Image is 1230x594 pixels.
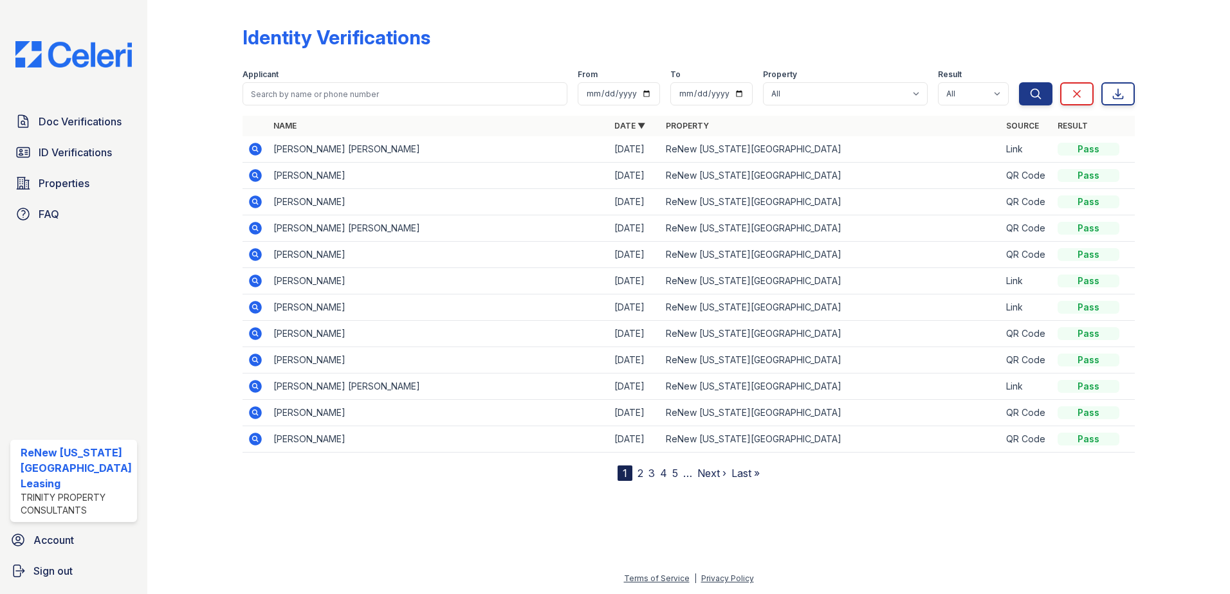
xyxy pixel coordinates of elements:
span: ID Verifications [39,145,112,160]
span: Sign out [33,563,73,579]
td: Link [1001,268,1052,294]
td: [PERSON_NAME] [268,347,609,373]
a: Result [1058,121,1088,130]
td: QR Code [1001,400,1052,426]
div: Pass [1058,327,1119,340]
div: 1 [618,465,632,481]
a: Sign out [5,558,142,584]
div: Pass [1058,222,1119,235]
td: [DATE] [609,215,661,242]
label: Result [938,69,962,80]
div: Pass [1058,248,1119,261]
a: Last » [731,467,760,480]
a: Name [273,121,297,130]
td: ReNew [US_STATE][GEOGRAPHIC_DATA] [661,321,1002,347]
label: Property [763,69,797,80]
td: ReNew [US_STATE][GEOGRAPHIC_DATA] [661,215,1002,242]
div: Pass [1058,195,1119,208]
td: QR Code [1001,215,1052,242]
td: Link [1001,373,1052,400]
td: [DATE] [609,242,661,268]
span: FAQ [39,206,59,222]
td: [PERSON_NAME] [268,189,609,215]
a: FAQ [10,201,137,227]
label: From [578,69,598,80]
input: Search by name or phone number [243,82,568,105]
td: [PERSON_NAME] [PERSON_NAME] [268,373,609,400]
td: [DATE] [609,163,661,189]
td: QR Code [1001,163,1052,189]
td: [PERSON_NAME] [268,294,609,321]
a: Property [666,121,709,130]
a: 4 [660,467,667,480]
td: [PERSON_NAME] [PERSON_NAME] [268,136,609,163]
a: Next › [697,467,726,480]
td: [PERSON_NAME] [PERSON_NAME] [268,215,609,242]
a: ID Verifications [10,139,137,165]
div: Pass [1058,301,1119,314]
div: Pass [1058,406,1119,419]
td: [PERSON_NAME] [268,163,609,189]
td: [PERSON_NAME] [268,242,609,268]
td: [DATE] [609,400,661,426]
td: QR Code [1001,242,1052,268]
a: Properties [10,170,137,196]
td: [DATE] [609,321,661,347]
td: [PERSON_NAME] [268,400,609,426]
td: ReNew [US_STATE][GEOGRAPHIC_DATA] [661,136,1002,163]
td: [PERSON_NAME] [268,321,609,347]
td: [PERSON_NAME] [268,268,609,294]
div: | [694,573,697,583]
td: QR Code [1001,321,1052,347]
td: Link [1001,136,1052,163]
img: CE_Logo_Blue-a8612792a0a2168367f1c8372b55b34899dd931a85d93a1a3d3e32e68fde9ad4.png [5,41,142,67]
a: 3 [648,467,655,480]
td: ReNew [US_STATE][GEOGRAPHIC_DATA] [661,268,1002,294]
div: Trinity Property Consultants [21,491,132,517]
a: Source [1006,121,1039,130]
td: ReNew [US_STATE][GEOGRAPHIC_DATA] [661,400,1002,426]
span: … [683,465,692,481]
td: QR Code [1001,189,1052,215]
div: Pass [1058,169,1119,182]
td: [DATE] [609,189,661,215]
span: Account [33,532,74,548]
div: Pass [1058,433,1119,446]
td: ReNew [US_STATE][GEOGRAPHIC_DATA] [661,426,1002,453]
div: Identity Verifications [243,26,430,49]
td: ReNew [US_STATE][GEOGRAPHIC_DATA] [661,189,1002,215]
div: ReNew [US_STATE][GEOGRAPHIC_DATA] Leasing [21,445,132,491]
a: 2 [638,467,643,480]
td: [PERSON_NAME] [268,426,609,453]
a: Doc Verifications [10,109,137,134]
a: Privacy Policy [701,573,754,583]
div: Pass [1058,274,1119,287]
div: Pass [1058,354,1119,366]
label: Applicant [243,69,279,80]
a: Account [5,527,142,553]
label: To [670,69,681,80]
td: [DATE] [609,294,661,321]
td: QR Code [1001,426,1052,453]
td: ReNew [US_STATE][GEOGRAPHIC_DATA] [661,163,1002,189]
td: [DATE] [609,268,661,294]
td: [DATE] [609,426,661,453]
td: [DATE] [609,347,661,373]
a: 5 [672,467,678,480]
td: ReNew [US_STATE][GEOGRAPHIC_DATA] [661,294,1002,321]
td: ReNew [US_STATE][GEOGRAPHIC_DATA] [661,373,1002,400]
td: [DATE] [609,373,661,400]
td: [DATE] [609,136,661,163]
td: ReNew [US_STATE][GEOGRAPHIC_DATA] [661,347,1002,373]
span: Doc Verifications [39,114,122,129]
td: ReNew [US_STATE][GEOGRAPHIC_DATA] [661,242,1002,268]
span: Properties [39,175,89,191]
a: Date ▼ [614,121,645,130]
div: Pass [1058,380,1119,393]
td: QR Code [1001,347,1052,373]
a: Terms of Service [624,573,690,583]
div: Pass [1058,143,1119,156]
td: Link [1001,294,1052,321]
